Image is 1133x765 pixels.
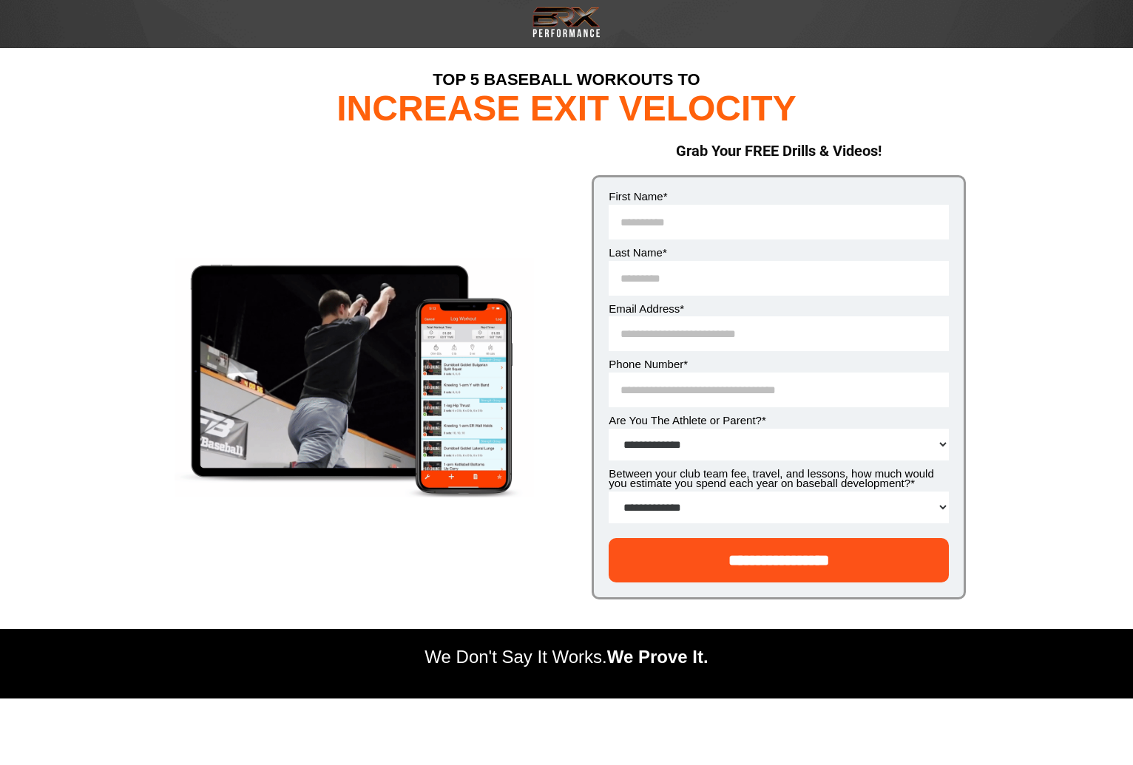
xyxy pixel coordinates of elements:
[592,141,966,160] h2: Grab Your FREE Drills & Videos!
[609,302,680,315] span: Email Address
[425,647,606,667] span: We Don't Say It Works.
[609,190,663,203] span: First Name
[609,246,663,259] span: Last Name
[609,467,933,489] span: Between your club team fee, travel, and lessons, how much would you estimate you spend each year ...
[609,414,762,426] span: Are You The Athlete or Parent?
[607,647,708,667] span: We Prove It.
[609,358,683,370] span: Phone Number
[433,70,700,89] span: TOP 5 BASEBALL WORKOUTS TO
[530,4,603,41] img: Transparent-Black-BRX-Logo-White-Performance
[336,89,796,128] span: INCREASE EXIT VELOCITY
[175,258,534,498] img: Top 5 Workouts - Exit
